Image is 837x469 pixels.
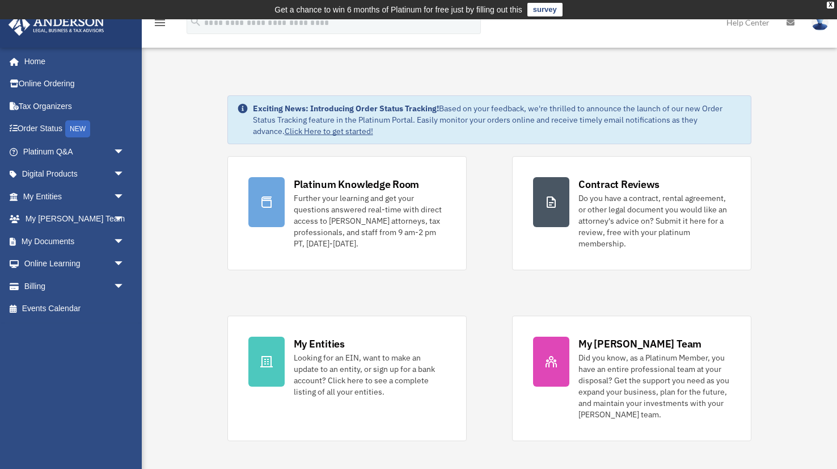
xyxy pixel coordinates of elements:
[189,15,202,28] i: search
[8,275,142,298] a: Billingarrow_drop_down
[8,95,142,118] a: Tax Organizers
[153,20,167,30] a: menu
[294,192,446,249] div: Further your learning and get your questions answered real-time with direct access to [PERSON_NAM...
[65,120,90,137] div: NEW
[113,163,136,186] span: arrow_drop_down
[153,16,167,30] i: menu
[274,3,522,16] div: Get a chance to win 6 months of Platinum for free just by filling out this
[578,192,730,249] div: Do you have a contract, rental agreement, or other legal document you would like an attorney's ad...
[578,352,730,420] div: Did you know, as a Platinum Member, you have an entire professional team at your disposal? Get th...
[227,156,467,270] a: Platinum Knowledge Room Further your learning and get your questions answered real-time with dire...
[113,185,136,208] span: arrow_drop_down
[578,337,701,351] div: My [PERSON_NAME] Team
[811,14,828,31] img: User Pic
[827,2,834,9] div: close
[113,230,136,253] span: arrow_drop_down
[253,103,742,137] div: Based on your feedback, we're thrilled to announce the launch of our new Order Status Tracking fe...
[8,140,142,163] a: Platinum Q&Aarrow_drop_down
[285,126,373,136] a: Click Here to get started!
[113,275,136,298] span: arrow_drop_down
[253,103,439,114] strong: Exciting News: Introducing Order Status Tracking!
[8,230,142,253] a: My Documentsarrow_drop_down
[294,177,420,191] div: Platinum Knowledge Room
[512,316,751,441] a: My [PERSON_NAME] Team Did you know, as a Platinum Member, you have an entire professional team at...
[8,50,136,73] a: Home
[578,177,660,191] div: Contract Reviews
[113,208,136,231] span: arrow_drop_down
[113,253,136,276] span: arrow_drop_down
[527,3,563,16] a: survey
[8,208,142,231] a: My [PERSON_NAME] Teamarrow_drop_down
[113,140,136,164] span: arrow_drop_down
[227,316,467,441] a: My Entities Looking for an EIN, want to make an update to an entity, or sign up for a bank accoun...
[8,118,142,141] a: Order StatusNEW
[5,14,108,36] img: Anderson Advisors Platinum Portal
[8,163,142,186] a: Digital Productsarrow_drop_down
[8,298,142,320] a: Events Calendar
[512,156,751,270] a: Contract Reviews Do you have a contract, rental agreement, or other legal document you would like...
[294,352,446,397] div: Looking for an EIN, want to make an update to an entity, or sign up for a bank account? Click her...
[8,253,142,275] a: Online Learningarrow_drop_down
[294,337,345,351] div: My Entities
[8,185,142,208] a: My Entitiesarrow_drop_down
[8,73,142,95] a: Online Ordering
